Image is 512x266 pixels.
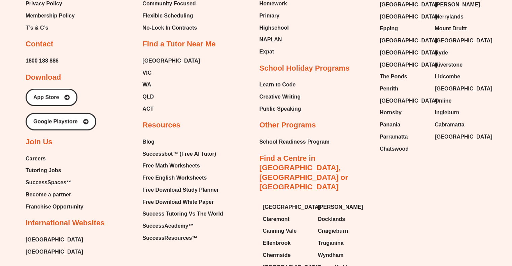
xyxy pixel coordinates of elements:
span: Highschool [260,23,289,33]
a: [GEOGRAPHIC_DATA] [380,36,428,46]
span: Ryde [435,48,448,58]
a: Careers [26,154,83,164]
span: [GEOGRAPHIC_DATA] [435,84,492,94]
span: Tutoring Jobs [26,165,61,176]
h2: School Holiday Programs [260,64,350,73]
a: The Ponds [380,72,428,82]
span: [GEOGRAPHIC_DATA] [380,96,437,106]
span: [GEOGRAPHIC_DATA] [380,60,437,70]
span: Panania [380,120,400,130]
a: Claremont [263,214,311,224]
span: Online [435,96,451,106]
span: Ellenbrook [263,238,291,248]
span: QLD [142,92,154,102]
span: School Readiness Program [260,137,330,147]
a: Chatswood [380,144,428,154]
span: WA [142,80,151,90]
a: [GEOGRAPHIC_DATA] [380,60,428,70]
span: [GEOGRAPHIC_DATA] [380,12,437,22]
a: [GEOGRAPHIC_DATA] [380,96,428,106]
a: Epping [380,24,428,34]
span: SuccessResources™ [142,233,197,243]
span: Hornsby [380,108,402,118]
a: SuccessResources™ [142,233,223,243]
span: Primary [260,11,280,21]
a: Public Speaking [260,104,301,114]
span: Wyndham [318,250,343,260]
span: Become a partner [26,190,71,200]
span: Ingleburn [435,108,459,118]
a: Membership Policy [26,11,75,21]
a: Craigieburn [318,226,366,236]
h2: Join Us [26,137,52,147]
span: Craigieburn [318,226,348,236]
a: [GEOGRAPHIC_DATA] [26,247,83,257]
a: [GEOGRAPHIC_DATA] [435,84,483,94]
a: No-Lock In Contracts [142,23,200,33]
span: Parramatta [380,132,408,142]
a: Find a Centre in [GEOGRAPHIC_DATA], [GEOGRAPHIC_DATA] or [GEOGRAPHIC_DATA] [260,154,348,191]
h2: Other Programs [260,120,316,130]
a: Parramatta [380,132,428,142]
h2: International Websites [26,218,104,228]
a: Merrylands [435,12,483,22]
a: QLD [142,92,200,102]
a: [GEOGRAPHIC_DATA] [263,202,311,212]
a: Docklands [318,214,366,224]
span: Learn to Code [260,80,296,90]
span: Docklands [318,214,345,224]
a: [GEOGRAPHIC_DATA] [435,132,483,142]
span: [GEOGRAPHIC_DATA] [380,48,437,58]
h2: Find a Tutor Near Me [142,39,215,49]
a: Ryde [435,48,483,58]
span: Free Download Study Planner [142,185,219,195]
a: 1800 188 886 [26,56,59,66]
a: Penrith [380,84,428,94]
a: [GEOGRAPHIC_DATA] [380,12,428,22]
span: No-Lock In Contracts [142,23,197,33]
span: Truganina [318,238,343,248]
span: SuccessAcademy™ [142,221,194,231]
a: Highschool [260,23,292,33]
a: [GEOGRAPHIC_DATA] [380,48,428,58]
a: Free Math Worksheets [142,161,223,171]
a: Cabramatta [435,120,483,130]
a: Wyndham [318,250,366,260]
a: Primary [260,11,292,21]
h2: Resources [142,120,180,130]
span: Expat [260,47,274,57]
span: Careers [26,154,46,164]
a: Online [435,96,483,106]
span: App Store [33,95,59,100]
span: [PERSON_NAME] [318,202,363,212]
a: [GEOGRAPHIC_DATA] [435,36,483,46]
h2: Contact [26,39,53,49]
a: Riverstone [435,60,483,70]
a: NAPLAN [260,35,292,45]
span: [GEOGRAPHIC_DATA] [435,132,492,142]
a: Success Tutoring Vs The World [142,209,223,219]
a: Franchise Opportunity [26,202,83,212]
span: [GEOGRAPHIC_DATA] [26,235,83,245]
span: The Ponds [380,72,407,82]
span: Free English Worksheets [142,173,207,183]
span: Lidcombe [435,72,460,82]
span: SuccessSpaces™ [26,178,72,188]
a: Flexible Scheduling [142,11,200,21]
iframe: Chat Widget [400,190,512,266]
a: Tutoring Jobs [26,165,83,176]
span: [GEOGRAPHIC_DATA] [435,36,492,46]
span: Flexible Scheduling [142,11,193,21]
span: [GEOGRAPHIC_DATA] [142,56,200,66]
a: Expat [260,47,292,57]
a: Ingleburn [435,108,483,118]
span: Free Download White Paper [142,197,214,207]
a: Become a partner [26,190,83,200]
h2: Download [26,73,61,82]
a: SuccessAcademy™ [142,221,223,231]
span: ACT [142,104,153,114]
